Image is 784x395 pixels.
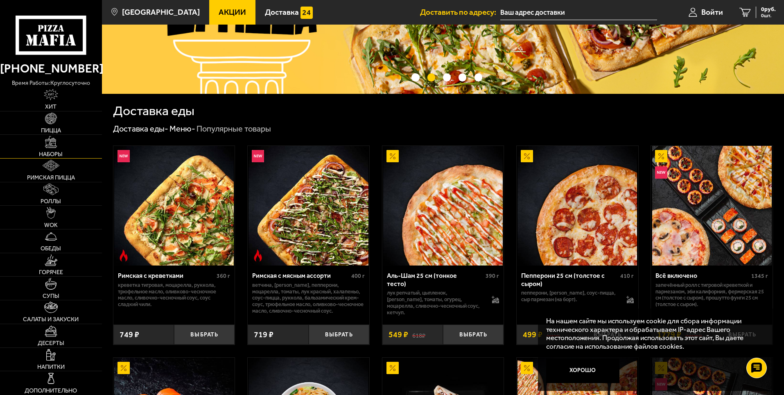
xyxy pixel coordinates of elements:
img: Пепперони 25 см (толстое с сыром) [517,146,637,266]
button: Выбрать [174,325,235,345]
span: 410 г [620,272,634,279]
span: Акции [219,8,246,16]
h1: Доставка еды [113,104,194,118]
input: Ваш адрес доставки [500,5,657,20]
span: Доставить по адресу: [420,8,500,16]
span: 0 руб. [761,7,776,12]
div: Аль-Шам 25 см (тонкое тесто) [387,272,484,287]
img: Акционный [386,362,399,374]
button: точки переключения [427,73,435,81]
img: Острое блюдо [252,250,264,262]
div: Римская с креветками [118,272,215,279]
span: Дополнительно [25,388,77,393]
img: Новинка [655,166,667,179]
span: 549 ₽ [389,331,408,339]
span: Хит [45,104,56,109]
button: точки переключения [443,73,451,81]
a: АкционныйНовинкаВсё включено [651,146,773,266]
span: 360 г [217,272,230,279]
img: Всё включено [652,146,772,266]
p: пепперони, [PERSON_NAME], соус-пицца, сыр пармезан (на борт). [521,290,618,303]
span: Десерты [38,340,64,346]
a: АкционныйПепперони 25 см (толстое с сыром) [517,146,638,266]
p: лук репчатый, цыпленок, [PERSON_NAME], томаты, огурец, моцарелла, сливочно-чесночный соус, кетчуп. [387,290,484,316]
span: Доставка [265,8,299,16]
a: АкционныйАль-Шам 25 см (тонкое тесто) [382,146,504,266]
img: Римская с креветками [114,146,234,266]
img: Новинка [252,150,264,162]
div: Римская с мясным ассорти [252,272,349,279]
a: НовинкаОстрое блюдоРимская с мясным ассорти [248,146,369,266]
img: Акционный [655,150,667,162]
img: 15daf4d41897b9f0e9f617042186c801.svg [300,7,313,19]
img: Римская с мясным ассорти [249,146,368,266]
span: 400 г [351,272,365,279]
span: [GEOGRAPHIC_DATA] [122,8,200,16]
span: 749 ₽ [120,331,139,339]
span: Салаты и закуски [23,316,79,322]
p: Запечённый ролл с тигровой креветкой и пармезаном, Эби Калифорния, Фермерская 25 см (толстое с сы... [655,282,768,308]
span: 499 ₽ [523,331,542,339]
s: 618 ₽ [412,331,425,339]
img: Аль-Шам 25 см (тонкое тесто) [383,146,503,266]
p: ветчина, [PERSON_NAME], пепперони, моцарелла, томаты, лук красный, халапеньо, соус-пицца, руккола... [252,282,365,315]
img: Острое блюдо [117,250,130,262]
a: НовинкаОстрое блюдоРимская с креветками [113,146,235,266]
img: Акционный [521,150,533,162]
button: точки переключения [411,73,419,81]
span: Роллы [41,198,61,204]
span: Горячее [39,269,63,275]
img: Акционный [117,362,130,374]
div: Популярные товары [197,124,271,134]
p: На нашем сайте мы используем cookie для сбора информации технического характера и обрабатываем IP... [546,317,760,351]
span: Пицца [41,127,61,133]
button: точки переключения [459,73,466,81]
span: WOK [44,222,58,228]
span: 0 шт. [761,13,776,18]
a: Меню- [169,124,195,134]
span: Супы [43,293,59,299]
span: Обеды [41,245,61,251]
span: 1345 г [751,272,768,279]
button: точки переключения [474,73,482,81]
button: Выбрать [443,325,504,345]
span: 719 ₽ [254,331,273,339]
div: Всё включено [655,272,749,279]
img: Акционный [521,362,533,374]
img: Новинка [117,150,130,162]
div: Пепперони 25 см (толстое с сыром) [521,272,618,287]
span: Наборы [39,151,63,157]
img: Акционный [386,150,399,162]
span: 390 г [486,272,499,279]
p: креветка тигровая, моцарелла, руккола, трюфельное масло, оливково-чесночное масло, сливочно-чесно... [118,282,230,308]
a: Доставка еды- [113,124,168,134]
button: Хорошо [546,359,620,383]
span: Войти [701,8,723,16]
span: Напитки [37,364,65,370]
span: Римская пицца [27,175,75,180]
button: Выбрать [309,325,369,345]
